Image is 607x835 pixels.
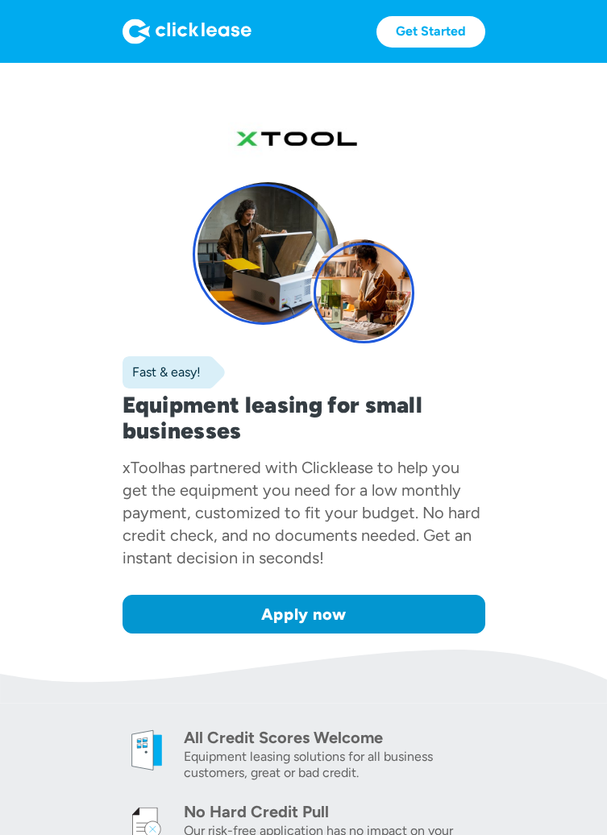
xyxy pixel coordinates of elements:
[123,364,201,380] div: Fast & easy!
[123,595,485,634] a: Apply now
[184,749,485,781] div: Equipment leasing solutions for all business customers, great or bad credit.
[123,726,171,775] img: welcome icon
[123,458,480,567] div: has partnered with Clicklease to help you get the equipment you need for a low monthly payment, c...
[376,16,485,48] a: Get Started
[123,19,252,44] img: Logo
[123,458,161,477] div: xTool
[123,392,485,443] h1: Equipment leasing for small businesses
[184,800,485,823] div: No Hard Credit Pull
[184,726,485,749] div: All Credit Scores Welcome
